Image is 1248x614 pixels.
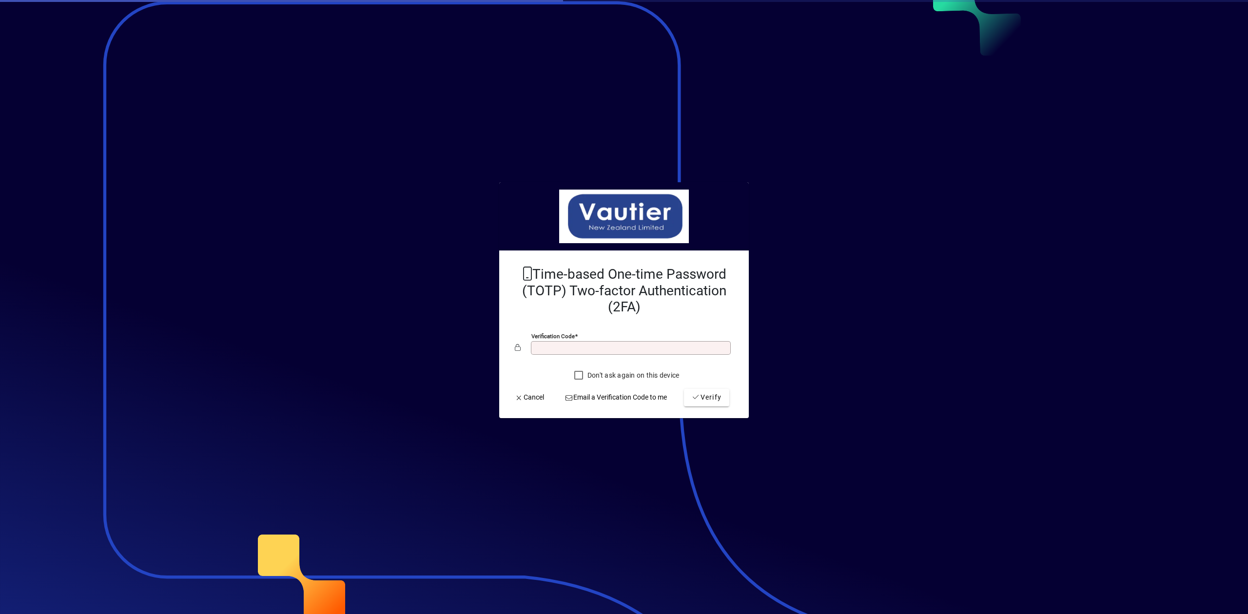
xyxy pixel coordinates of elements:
[511,389,548,406] button: Cancel
[531,333,575,340] mat-label: Verification code
[515,266,733,315] h2: Time-based One-time Password (TOTP) Two-factor Authentication (2FA)
[515,392,544,403] span: Cancel
[585,370,680,380] label: Don't ask again on this device
[692,392,721,403] span: Verify
[565,392,667,403] span: Email a Verification Code to me
[684,389,729,406] button: Verify
[561,389,671,406] button: Email a Verification Code to me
